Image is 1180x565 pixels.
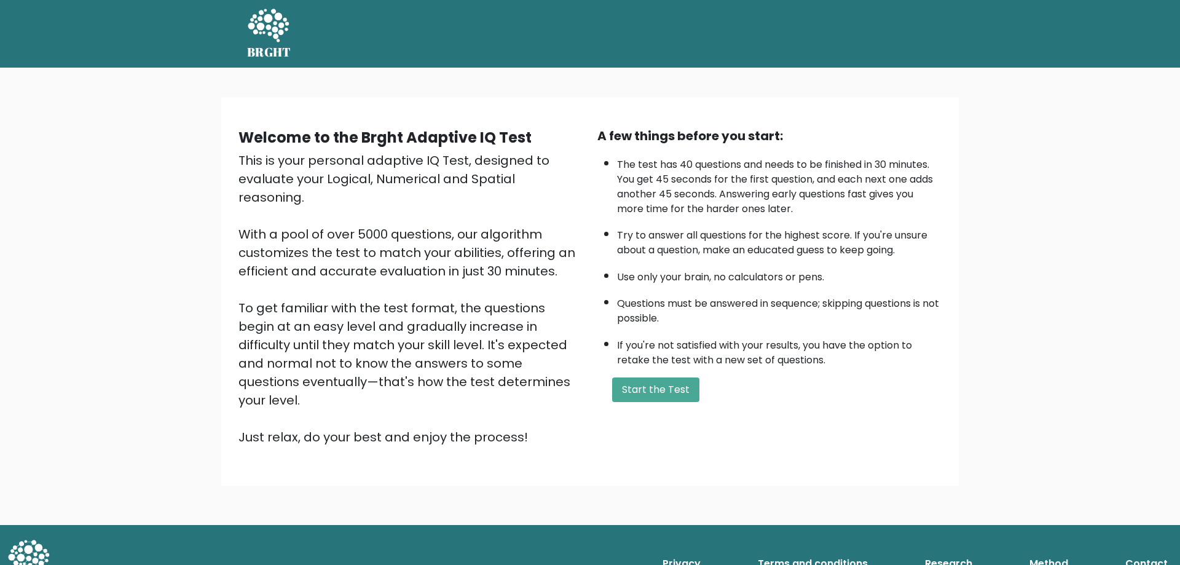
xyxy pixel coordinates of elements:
[617,332,942,368] li: If you're not satisfied with your results, you have the option to retake the test with a new set ...
[612,377,699,402] button: Start the Test
[617,151,942,216] li: The test has 40 questions and needs to be finished in 30 minutes. You get 45 seconds for the firs...
[247,5,291,63] a: BRGHT
[617,264,942,285] li: Use only your brain, no calculators or pens.
[597,127,942,145] div: A few things before you start:
[247,45,291,60] h5: BRGHT
[617,222,942,258] li: Try to answer all questions for the highest score. If you're unsure about a question, make an edu...
[617,290,942,326] li: Questions must be answered in sequence; skipping questions is not possible.
[238,127,532,148] b: Welcome to the Brght Adaptive IQ Test
[238,151,583,446] div: This is your personal adaptive IQ Test, designed to evaluate your Logical, Numerical and Spatial ...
